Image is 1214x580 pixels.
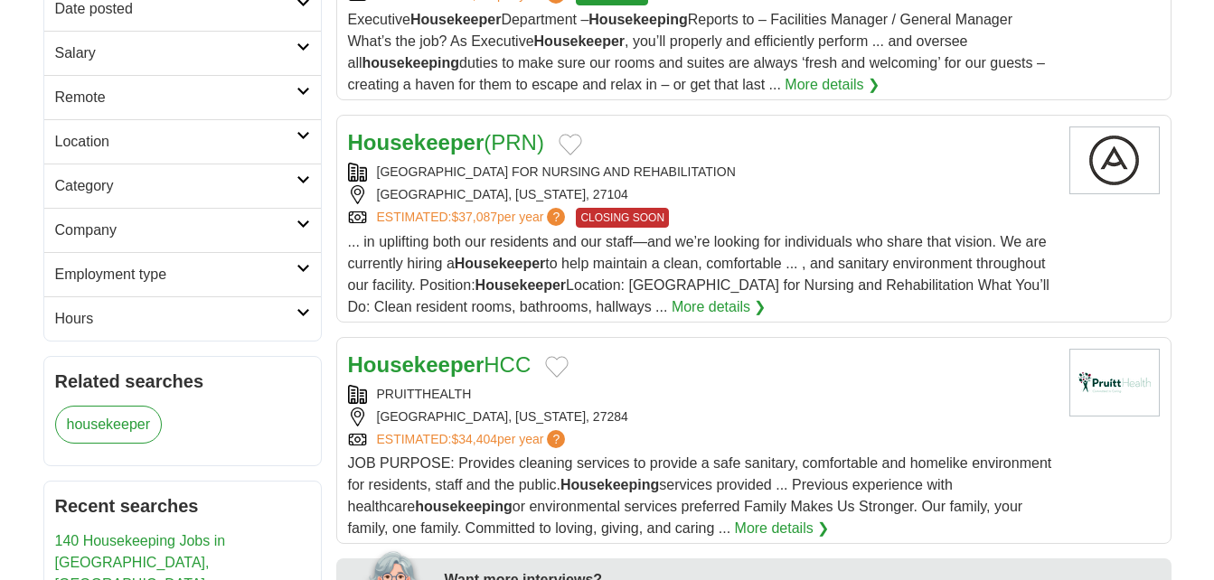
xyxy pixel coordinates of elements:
[55,131,296,153] h2: Location
[55,175,296,197] h2: Category
[55,406,163,444] a: housekeeper
[560,477,659,492] strong: Housekeeping
[44,164,321,208] a: Category
[377,430,569,449] a: ESTIMATED:$34,404per year?
[1069,349,1160,416] img: PruittHealth logo
[735,518,830,539] a: More details ❯
[534,33,626,49] strong: Housekeeper
[348,352,485,377] strong: Housekeeper
[559,134,582,155] button: Add to favorite jobs
[44,208,321,252] a: Company
[55,308,296,330] h2: Hours
[55,264,296,285] h2: Employment type
[55,368,310,395] h2: Related searches
[55,492,310,519] h2: Recent searches
[348,163,1055,182] div: [GEOGRAPHIC_DATA] FOR NURSING AND REHABILITATION
[377,208,569,228] a: ESTIMATED:$37,087per year?
[348,352,532,377] a: HousekeeperHCC
[547,430,565,448] span: ?
[545,356,569,378] button: Add to favorite jobs
[475,277,567,293] strong: Housekeeper
[1069,126,1160,194] img: Company logo
[348,12,1045,92] span: Executive Department – Reports to – Facilities Manager / General Manager What’s the job? As Execu...
[451,432,497,446] span: $34,404
[410,12,502,27] strong: Housekeeper
[348,130,544,154] a: Housekeeper(PRN)
[44,119,321,164] a: Location
[588,12,687,27] strong: Housekeeping
[55,42,296,64] h2: Salary
[451,210,497,224] span: $37,087
[44,296,321,341] a: Hours
[44,252,321,296] a: Employment type
[348,130,485,154] strong: Housekeeper
[547,208,565,226] span: ?
[362,55,460,70] strong: housekeeping
[576,208,669,228] span: CLOSING SOON
[55,220,296,241] h2: Company
[44,75,321,119] a: Remote
[672,296,767,318] a: More details ❯
[348,185,1055,204] div: [GEOGRAPHIC_DATA], [US_STATE], 27104
[55,87,296,108] h2: Remote
[44,31,321,75] a: Salary
[348,407,1055,426] div: [GEOGRAPHIC_DATA], [US_STATE], 27284
[348,455,1052,536] span: JOB PURPOSE: Provides cleaning services to provide a safe sanitary, comfortable and homelike envi...
[415,499,513,514] strong: housekeeping
[377,387,472,401] a: PRUITTHEALTH
[348,234,1049,314] span: ... in uplifting both our residents and our staff—and we’re looking for individuals who share tha...
[455,256,546,271] strong: Housekeeper
[785,74,880,96] a: More details ❯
